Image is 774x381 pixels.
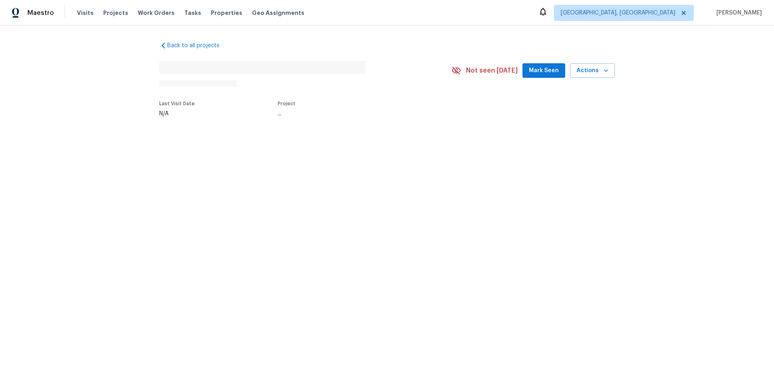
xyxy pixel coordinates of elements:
span: Actions [576,66,608,76]
span: Projects [103,9,128,17]
span: Work Orders [138,9,175,17]
div: ... [278,111,433,117]
span: [PERSON_NAME] [713,9,762,17]
span: Visits [77,9,94,17]
span: Last Visit Date [159,101,195,106]
span: Project [278,101,295,106]
button: Mark Seen [522,63,565,78]
div: N/A [159,111,195,117]
span: Properties [211,9,242,17]
span: Maestro [27,9,54,17]
span: Geo Assignments [252,9,304,17]
span: Mark Seen [529,66,559,76]
a: Back to all projects [159,42,237,50]
button: Actions [570,63,615,78]
span: [GEOGRAPHIC_DATA], [GEOGRAPHIC_DATA] [561,9,675,17]
span: Not seen [DATE] [466,67,518,75]
span: Tasks [184,10,201,16]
